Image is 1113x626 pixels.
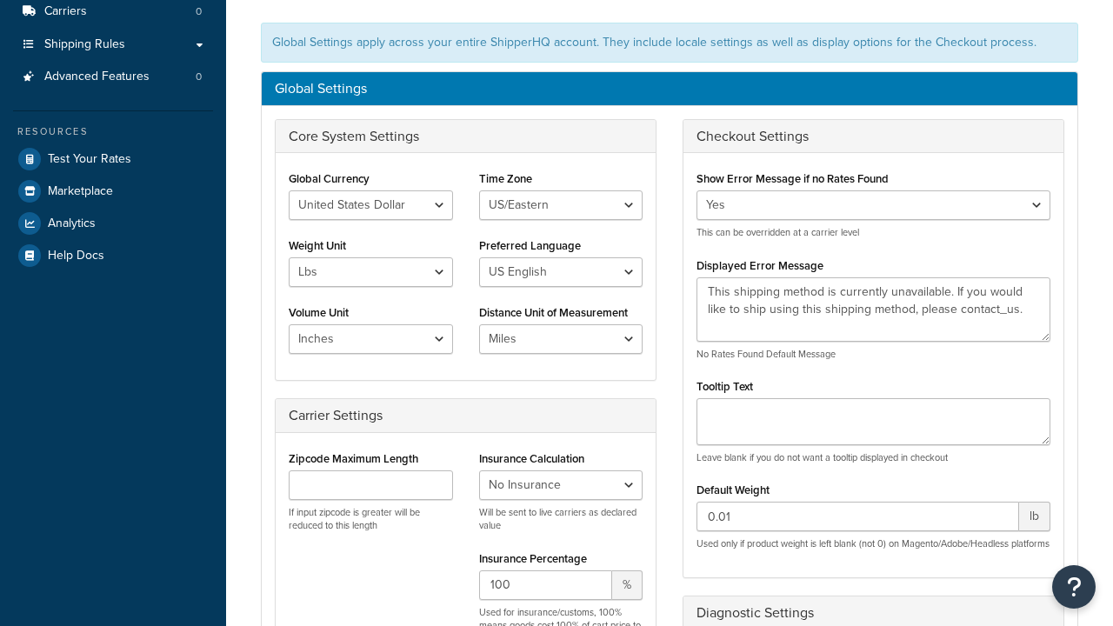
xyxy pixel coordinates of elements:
[696,259,823,272] label: Displayed Error Message
[261,23,1078,63] div: Global Settings apply across your entire ShipperHQ account. They include locale settings as well ...
[696,129,1050,144] h3: Checkout Settings
[289,452,418,465] label: Zipcode Maximum Length
[289,306,349,319] label: Volume Unit
[196,70,202,84] span: 0
[696,451,1050,464] p: Leave blank if you do not want a tooltip displayed in checkout
[696,605,1050,621] h3: Diagnostic Settings
[479,306,628,319] label: Distance Unit of Measurement
[479,239,581,252] label: Preferred Language
[275,81,1064,97] h3: Global Settings
[612,570,643,600] span: %
[289,239,346,252] label: Weight Unit
[696,380,753,393] label: Tooltip Text
[48,216,96,231] span: Analytics
[48,184,113,199] span: Marketplace
[13,124,213,139] div: Resources
[44,4,87,19] span: Carriers
[696,537,1050,550] p: Used only if product weight is left blank (not 0) on Magento/Adobe/Headless platforms
[479,552,587,565] label: Insurance Percentage
[1052,565,1096,609] button: Open Resource Center
[289,172,370,185] label: Global Currency
[13,61,213,93] a: Advanced Features 0
[13,176,213,207] a: Marketplace
[44,70,150,84] span: Advanced Features
[196,4,202,19] span: 0
[13,61,213,93] li: Advanced Features
[696,277,1050,342] textarea: This shipping method is currently unavailable. If you would like to ship using this shipping meth...
[696,483,770,496] label: Default Weight
[48,249,104,263] span: Help Docs
[289,408,643,423] h3: Carrier Settings
[13,208,213,239] a: Analytics
[289,129,643,144] h3: Core System Settings
[48,152,131,167] span: Test Your Rates
[13,240,213,271] a: Help Docs
[696,172,889,185] label: Show Error Message if no Rates Found
[696,226,1050,239] p: This can be overridden at a carrier level
[479,506,643,533] p: Will be sent to live carriers as declared value
[479,452,584,465] label: Insurance Calculation
[44,37,125,52] span: Shipping Rules
[1019,502,1050,531] span: lb
[13,143,213,175] a: Test Your Rates
[696,348,1050,361] p: No Rates Found Default Message
[289,506,453,533] p: If input zipcode is greater will be reduced to this length
[13,29,213,61] a: Shipping Rules
[479,172,532,185] label: Time Zone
